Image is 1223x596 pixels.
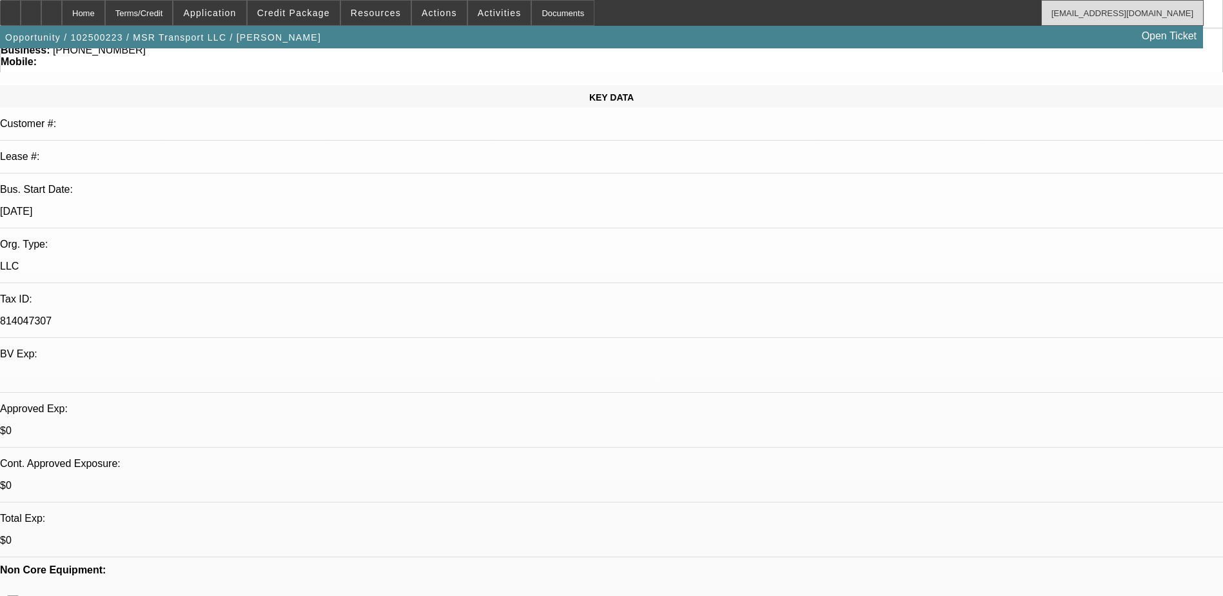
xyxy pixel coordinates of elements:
button: Application [173,1,246,25]
span: Credit Package [257,8,330,18]
button: Actions [412,1,467,25]
strong: Mobile: [1,56,37,67]
a: Open Ticket [1137,25,1202,47]
button: Activities [468,1,531,25]
span: Application [183,8,236,18]
span: Resources [351,8,401,18]
span: Activities [478,8,522,18]
span: Opportunity / 102500223 / MSR Transport LLC / [PERSON_NAME] [5,32,321,43]
span: Actions [422,8,457,18]
span: KEY DATA [589,92,634,103]
button: Resources [341,1,411,25]
button: Credit Package [248,1,340,25]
